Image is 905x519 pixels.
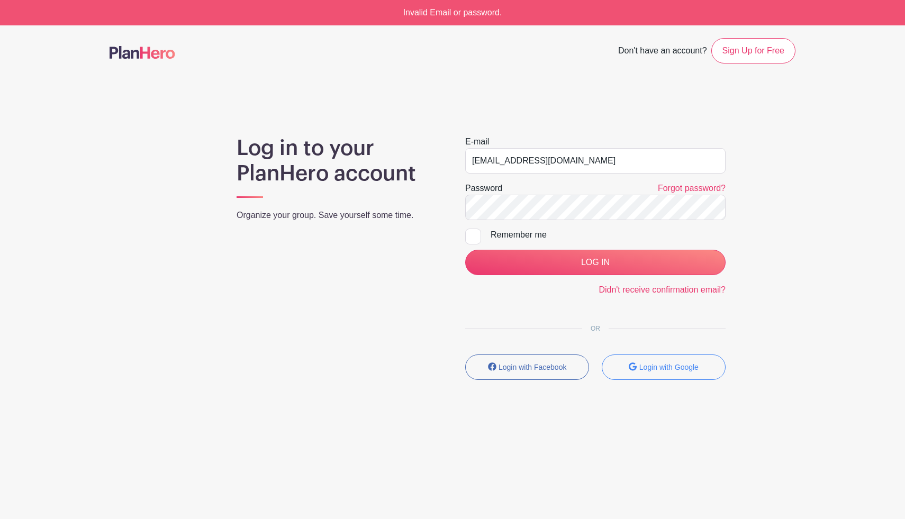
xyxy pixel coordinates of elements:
[465,135,489,148] label: E-mail
[491,229,726,241] div: Remember me
[465,354,589,380] button: Login with Facebook
[639,363,699,371] small: Login with Google
[465,250,726,275] input: LOG IN
[237,135,440,186] h1: Log in to your PlanHero account
[602,354,726,380] button: Login with Google
[658,184,726,193] a: Forgot password?
[465,182,502,195] label: Password
[237,209,440,222] p: Organize your group. Save yourself some time.
[711,38,795,63] a: Sign Up for Free
[618,40,707,63] span: Don't have an account?
[465,148,726,174] input: e.g. julie@eventco.com
[582,325,609,332] span: OR
[599,285,726,294] a: Didn't receive confirmation email?
[110,46,175,59] img: logo-507f7623f17ff9eddc593b1ce0a138ce2505c220e1c5a4e2b4648c50719b7d32.svg
[499,363,566,371] small: Login with Facebook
